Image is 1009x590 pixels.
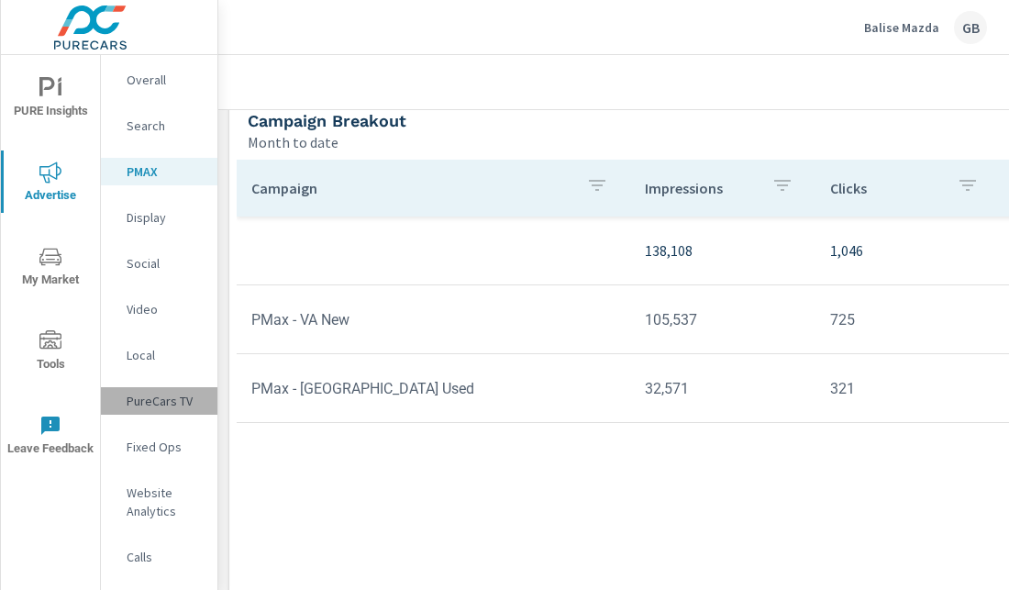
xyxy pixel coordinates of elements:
h5: Campaign Breakout [248,111,406,130]
p: Social [127,254,203,273]
p: Display [127,208,203,227]
td: PMax - VA New [237,296,630,343]
p: Fixed Ops [127,438,203,456]
p: Overall [127,71,203,89]
div: PMAX [101,158,217,185]
td: 321 [815,365,1001,412]
p: Impressions [645,179,757,197]
p: PMAX [127,162,203,181]
div: Display [101,204,217,231]
p: PureCars TV [127,392,203,410]
span: Tools [6,330,94,375]
div: PureCars TV [101,387,217,415]
p: Clicks [830,179,942,197]
td: 105,537 [630,296,815,343]
div: Video [101,295,217,323]
p: Website Analytics [127,484,203,520]
span: PURE Insights [6,77,94,122]
div: nav menu [1,55,100,477]
p: Month to date [248,131,338,153]
td: 725 [815,296,1001,343]
div: Social [101,250,217,277]
div: Search [101,112,217,139]
p: Search [127,117,203,135]
td: PMax - [GEOGRAPHIC_DATA] Used [237,365,630,412]
p: Balise Mazda [864,19,939,36]
div: Calls [101,543,217,571]
p: 138,108 [645,239,801,262]
div: GB [954,11,987,44]
span: Advertise [6,161,94,206]
p: 1,046 [830,239,986,262]
div: Overall [101,66,217,94]
div: Website Analytics [101,479,217,525]
p: Video [127,300,203,318]
p: Calls [127,548,203,566]
td: 32,571 [630,365,815,412]
p: Campaign [251,179,571,197]
p: Local [127,346,203,364]
div: Fixed Ops [101,433,217,461]
span: Leave Feedback [6,415,94,460]
div: Local [101,341,217,369]
span: My Market [6,246,94,291]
